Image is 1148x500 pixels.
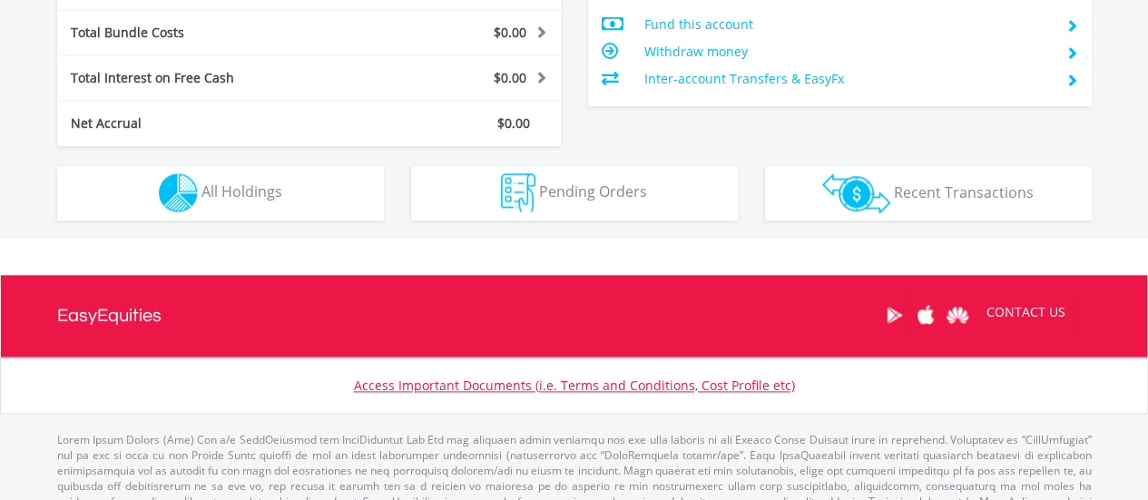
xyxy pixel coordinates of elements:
[57,114,351,132] div: Net Accrual
[57,166,384,221] button: All Holdings
[354,377,795,394] a: Access Important Documents (i.e. Terms and Conditions, Cost Profile etc)
[822,173,890,213] img: transactions-zar-wht.png
[501,173,535,212] img: pending_instructions-wht.png
[643,11,1051,38] td: Fund this account
[942,287,974,343] a: Huawei
[643,38,1051,65] td: Withdraw money
[494,69,526,86] span: $0.00
[910,287,942,343] a: Apple
[765,166,1092,221] button: Recent Transactions
[539,181,647,201] span: Pending Orders
[497,114,530,132] span: $0.00
[894,181,1034,201] span: Recent Transactions
[411,166,738,221] button: Pending Orders
[974,287,1078,338] a: CONTACT US
[201,181,282,201] span: All Holdings
[159,173,198,212] img: holdings-wht.png
[878,287,910,343] a: Google Play
[57,275,162,357] a: EasyEquities
[57,24,351,42] div: Total Bundle Costs
[494,24,526,41] span: $0.00
[57,69,351,87] div: Total Interest on Free Cash
[643,65,1051,93] td: Inter-account Transfers & EasyFx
